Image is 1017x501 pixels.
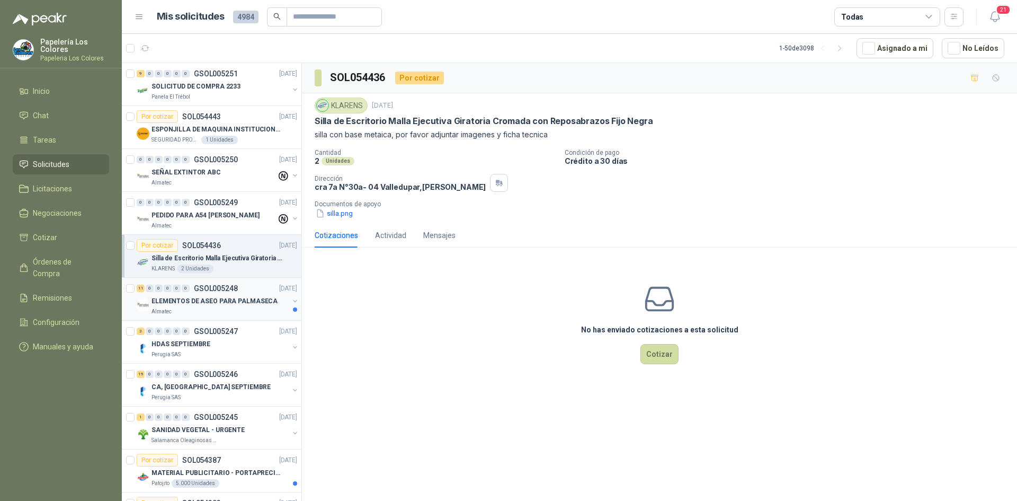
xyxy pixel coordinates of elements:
div: 0 [155,285,163,292]
img: Company Logo [317,100,328,111]
div: 0 [164,156,172,163]
p: Papeleria Los Colores [40,55,109,61]
p: Silla de Escritorio Malla Ejecutiva Giratoria Cromada con Reposabrazos Fijo Negra [315,116,653,127]
div: 1 Unidades [201,136,238,144]
p: [DATE] [279,455,297,465]
div: 0 [173,328,181,335]
p: cra 7a N°30a- 04 Valledupar , [PERSON_NAME] [315,182,486,191]
div: 0 [173,70,181,77]
p: SOL054387 [182,456,221,464]
div: 0 [182,156,190,163]
a: Chat [13,106,109,126]
span: Configuración [33,317,79,328]
div: 19 [137,371,145,378]
button: silla.png [315,208,354,219]
a: Por cotizarSOL054443[DATE] Company LogoESPONJILLA DE MAQUINA INSTITUCIONAL-NEGRA X 12 UNIDADESSEG... [122,106,301,149]
p: HDAS SEPTIEMBRE [151,339,210,349]
a: Cotizar [13,227,109,248]
a: Manuales y ayuda [13,337,109,357]
div: 0 [146,414,154,421]
div: 0 [155,70,163,77]
h3: No has enviado cotizaciones a esta solicitud [581,324,738,336]
p: Dirección [315,175,486,182]
span: Manuales y ayuda [33,341,93,353]
img: Company Logo [13,40,33,60]
img: Company Logo [137,428,149,441]
div: 9 [137,70,145,77]
div: Mensajes [423,230,456,241]
div: 2 Unidades [177,265,213,273]
a: Tareas [13,130,109,150]
div: 0 [146,199,154,206]
p: Cantidad [315,149,556,156]
a: Inicio [13,81,109,101]
div: KLARENS [315,98,368,113]
a: Órdenes de Compra [13,252,109,284]
p: GSOL005251 [194,70,238,77]
p: [DATE] [279,327,297,337]
button: No Leídos [942,38,1004,58]
div: 0 [182,414,190,421]
p: GSOL005248 [194,285,238,292]
button: Cotizar [640,344,679,364]
div: 0 [155,156,163,163]
p: [DATE] [279,370,297,380]
div: 1 [137,414,145,421]
p: Condición de pago [565,149,1013,156]
span: 21 [996,5,1011,15]
a: 19 0 0 0 0 0 GSOL005246[DATE] Company LogoCA, [GEOGRAPHIC_DATA] SEPTIEMBREPerugia SAS [137,368,299,402]
h1: Mis solicitudes [157,9,225,24]
p: GSOL005247 [194,328,238,335]
img: Company Logo [137,127,149,140]
p: KLARENS [151,265,175,273]
div: Todas [841,11,863,23]
a: Configuración [13,312,109,332]
div: 0 [164,371,172,378]
div: 0 [146,328,154,335]
a: Por cotizarSOL054387[DATE] Company LogoMATERIAL PUBLICITARIO - PORTAPRECIOS VER ADJUNTOPatojito5.... [122,450,301,493]
div: Por cotizar [395,72,444,84]
p: Patojito [151,479,169,488]
p: Crédito a 30 días [565,156,1013,165]
div: 0 [137,156,145,163]
p: MATERIAL PUBLICITARIO - PORTAPRECIOS VER ADJUNTO [151,468,283,478]
div: 0 [164,70,172,77]
img: Company Logo [137,256,149,269]
p: [DATE] [279,412,297,423]
div: Actividad [375,230,406,241]
p: [DATE] [279,198,297,208]
img: Company Logo [137,299,149,312]
div: 5.000 Unidades [172,479,219,488]
img: Company Logo [137,84,149,97]
p: [DATE] [279,241,297,251]
p: [DATE] [279,284,297,294]
p: [DATE] [279,112,297,122]
img: Company Logo [137,170,149,183]
p: SEÑAL EXTINTOR ABC [151,168,221,178]
div: 1 - 50 de 3098 [779,40,848,57]
p: GSOL005245 [194,414,238,421]
a: 3 0 0 0 0 0 GSOL005247[DATE] Company LogoHDAS SEPTIEMBREPerugia SAS [137,325,299,359]
h3: SOL054436 [330,69,387,86]
div: 0 [173,371,181,378]
a: Remisiones [13,288,109,308]
p: PEDIDO PARA A54 [PERSON_NAME] [151,210,260,221]
span: Chat [33,110,49,121]
p: 2 [315,156,319,165]
p: SOLICITUD DE COMPRA 2233 [151,82,240,92]
span: Cotizar [33,232,57,243]
p: silla con base metaica, por favor adjuntar imagenes y ficha tecnica [315,129,1004,140]
div: 0 [182,371,190,378]
img: Company Logo [137,342,149,355]
a: 11 0 0 0 0 0 GSOL005248[DATE] Company LogoELEMENTOS DE ASEO PARA PALMASECAAlmatec [137,282,299,316]
div: 0 [137,199,145,206]
div: 0 [146,285,154,292]
p: Perugia SAS [151,350,181,359]
p: Salamanca Oleaginosas SAS [151,436,218,445]
a: 9 0 0 0 0 0 GSOL005251[DATE] Company LogoSOLICITUD DE COMPRA 2233Panela El Trébol [137,67,299,101]
div: 0 [164,328,172,335]
span: Remisiones [33,292,72,304]
img: Company Logo [137,385,149,398]
span: Tareas [33,134,56,146]
p: Almatec [151,222,172,230]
